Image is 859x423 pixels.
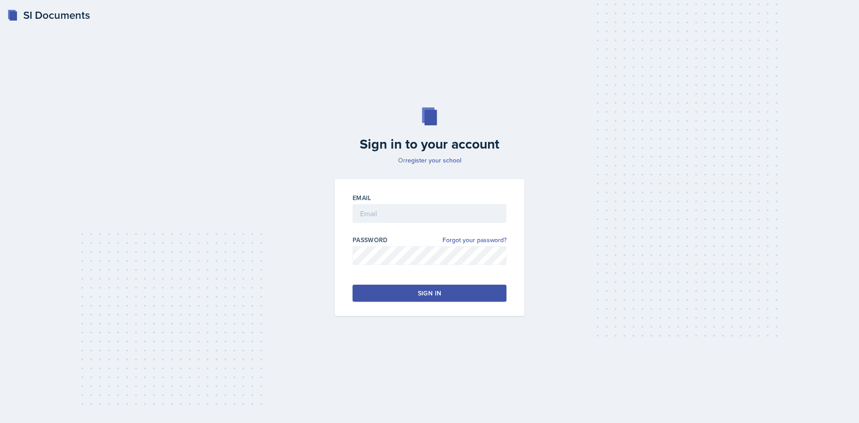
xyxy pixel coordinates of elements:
a: register your school [405,156,461,165]
h2: Sign in to your account [329,136,530,152]
a: Forgot your password? [442,235,506,245]
a: SI Documents [7,7,90,23]
input: Email [353,204,506,223]
button: Sign in [353,285,506,302]
div: Sign in [418,289,441,298]
p: Or [329,156,530,165]
label: Password [353,235,388,244]
label: Email [353,193,371,202]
